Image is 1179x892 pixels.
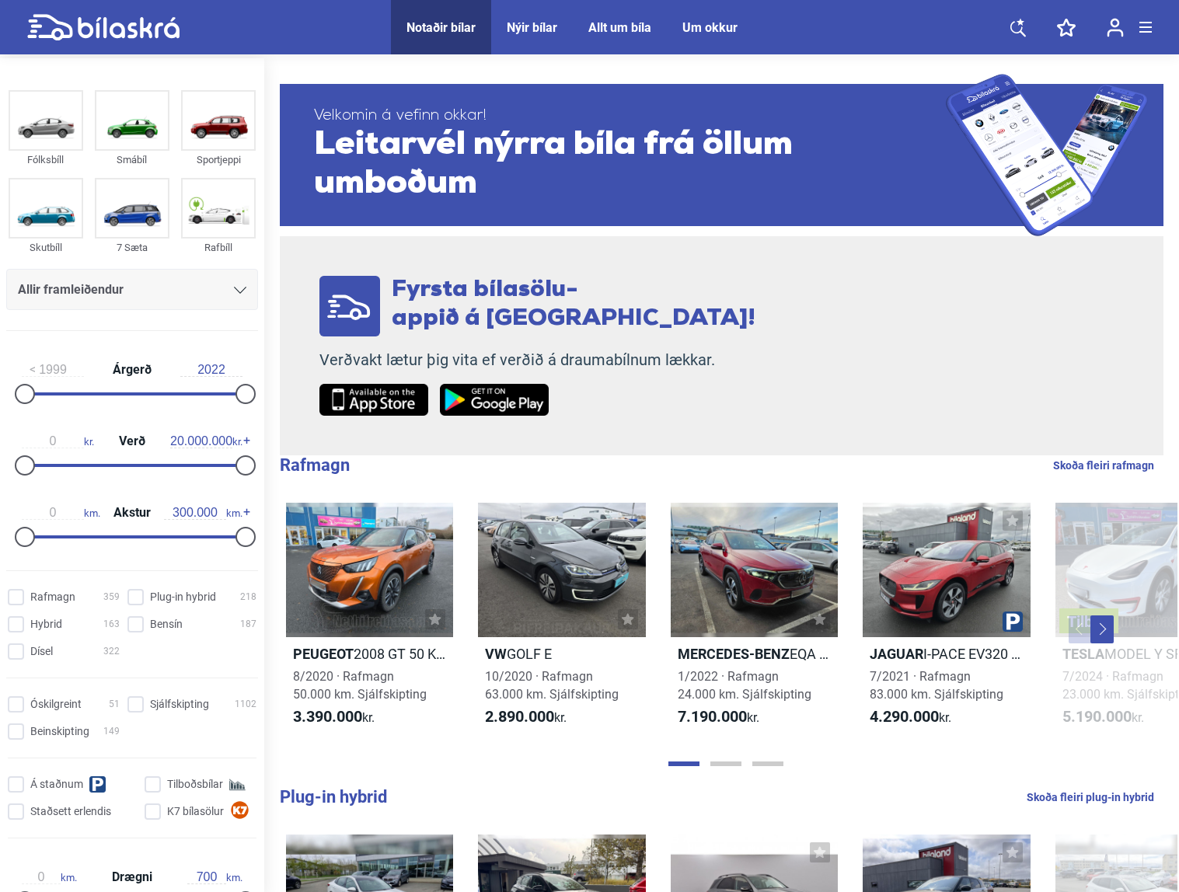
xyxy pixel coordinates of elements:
[280,455,350,475] b: Rafmagn
[9,239,83,256] div: Skutbíll
[1027,787,1154,807] a: Skoða fleiri plug-in hybrid
[678,646,790,662] b: Mercedes-Benz
[280,787,387,807] b: Plug-in hybrid
[110,507,155,519] span: Akstur
[1062,646,1104,662] b: Tesla
[9,151,83,169] div: Fólksbíll
[18,279,124,301] span: Allir framleiðendur
[710,761,741,766] button: Page 2
[678,707,747,726] b: 7.190.000
[1067,614,1111,629] span: Tilboð
[22,506,100,520] span: km.
[863,645,1030,663] h2: I-PACE EV320 SE
[485,646,507,662] b: VW
[109,364,155,376] span: Árgerð
[150,589,216,605] span: Plug-in hybrid
[293,646,354,662] b: Peugeot
[103,723,120,740] span: 149
[280,74,1163,236] a: Velkomin á vefinn okkar!Leitarvél nýrra bíla frá öllum umboðum
[22,870,77,884] span: km.
[314,126,946,204] span: Leitarvél nýrra bíla frá öllum umboðum
[485,669,619,702] span: 10/2020 · Rafmagn 63.000 km. Sjálfskipting
[187,870,242,884] span: km.
[1053,455,1154,476] a: Skoða fleiri rafmagn
[30,643,53,660] span: Dísel
[678,708,759,726] span: kr.
[485,707,554,726] b: 2.890.000
[588,20,651,35] a: Allt um bíla
[671,503,838,740] a: Mercedes-BenzEQA 300 4MATIC PROGRESSIVE1/2022 · Rafmagn24.000 km. Sjálfskipting7.190.000kr.
[109,696,120,713] span: 51
[150,616,183,632] span: Bensín
[30,776,83,793] span: Á staðnum
[170,434,242,448] span: kr.
[863,503,1030,740] a: JaguarI-PACE EV320 SE7/2021 · Rafmagn83.000 km. Sjálfskipting4.290.000kr.
[392,278,755,331] span: Fyrsta bílasölu- appið á [GEOGRAPHIC_DATA]!
[1062,708,1144,726] span: kr.
[682,20,738,35] a: Um okkur
[103,643,120,660] span: 322
[1062,707,1132,726] b: 5.190.000
[1069,615,1092,643] button: Previous
[319,350,755,370] p: Verðvakt lætur þig vita ef verðið á draumabílnum lækkar.
[485,708,567,726] span: kr.
[870,669,1003,702] span: 7/2021 · Rafmagn 83.000 km. Sjálfskipting
[478,645,645,663] h2: GOLF E
[30,803,111,820] span: Staðsett erlendis
[22,434,94,448] span: kr.
[293,708,375,726] span: kr.
[870,707,939,726] b: 4.290.000
[314,106,946,126] span: Velkomin á vefinn okkar!
[167,803,224,820] span: K7 bílasölur
[30,589,75,605] span: Rafmagn
[181,151,256,169] div: Sportjeppi
[150,696,209,713] span: Sjálfskipting
[286,645,453,663] h2: 2008 GT 50 KWH
[30,696,82,713] span: Óskilgreint
[1090,615,1114,643] button: Next
[30,616,62,632] span: Hybrid
[103,589,120,605] span: 359
[167,776,223,793] span: Tilboðsbílar
[181,239,256,256] div: Rafbíll
[678,669,811,702] span: 1/2022 · Rafmagn 24.000 km. Sjálfskipting
[30,723,89,740] span: Beinskipting
[286,503,453,740] a: Peugeot2008 GT 50 KWH8/2020 · Rafmagn50.000 km. Sjálfskipting3.390.000kr.
[240,616,256,632] span: 187
[95,239,169,256] div: 7 Sæta
[293,707,362,726] b: 3.390.000
[235,696,256,713] span: 1102
[752,761,783,766] button: Page 3
[103,616,120,632] span: 163
[240,589,256,605] span: 218
[870,646,923,662] b: Jaguar
[507,20,557,35] a: Nýir bílar
[1107,18,1124,37] img: user-login.svg
[108,871,156,883] span: Drægni
[478,503,645,740] a: VWGOLF E10/2020 · Rafmagn63.000 km. Sjálfskipting2.890.000kr.
[870,708,951,726] span: kr.
[164,506,242,520] span: km.
[406,20,476,35] a: Notaðir bílar
[95,151,169,169] div: Smábíl
[293,669,427,702] span: 8/2020 · Rafmagn 50.000 km. Sjálfskipting
[115,435,149,448] span: Verð
[668,761,699,766] button: Page 1
[671,645,838,663] h2: EQA 300 4MATIC PROGRESSIVE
